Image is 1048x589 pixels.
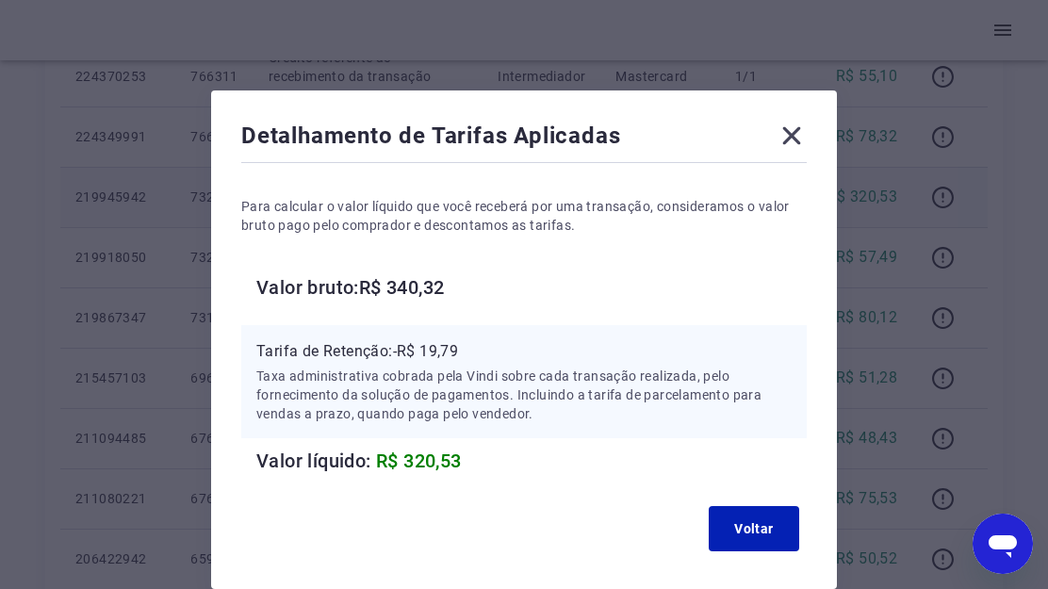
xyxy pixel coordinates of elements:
div: Detalhamento de Tarifas Aplicadas [241,121,807,158]
span: R$ 320,53 [376,450,462,472]
iframe: Button to launch messaging window [973,514,1033,574]
p: Taxa administrativa cobrada pela Vindi sobre cada transação realizada, pelo fornecimento da soluç... [256,367,792,423]
p: Para calcular o valor líquido que você receberá por uma transação, consideramos o valor bruto pag... [241,197,807,235]
button: Voltar [709,506,799,551]
h6: Valor líquido: [256,446,807,476]
h6: Valor bruto: R$ 340,32 [256,272,807,303]
p: Tarifa de Retenção: -R$ 19,79 [256,340,792,363]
